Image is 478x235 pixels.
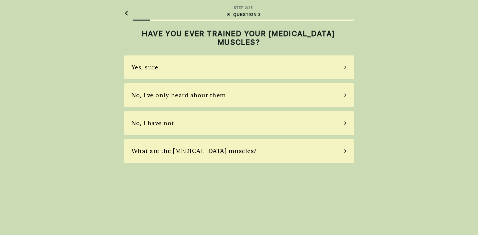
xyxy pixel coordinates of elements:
[124,29,354,47] h2: HAVE YOU EVER TRAINED YOUR [MEDICAL_DATA] MUSCLES?
[131,146,256,155] div: What are the [MEDICAL_DATA] muscles?
[131,63,158,72] div: Yes, sure
[131,118,174,127] div: No, I have not
[131,91,226,100] div: No, I've only heard about them
[234,5,253,10] div: STEP 2 / 25
[226,12,261,18] div: QUESTION 2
